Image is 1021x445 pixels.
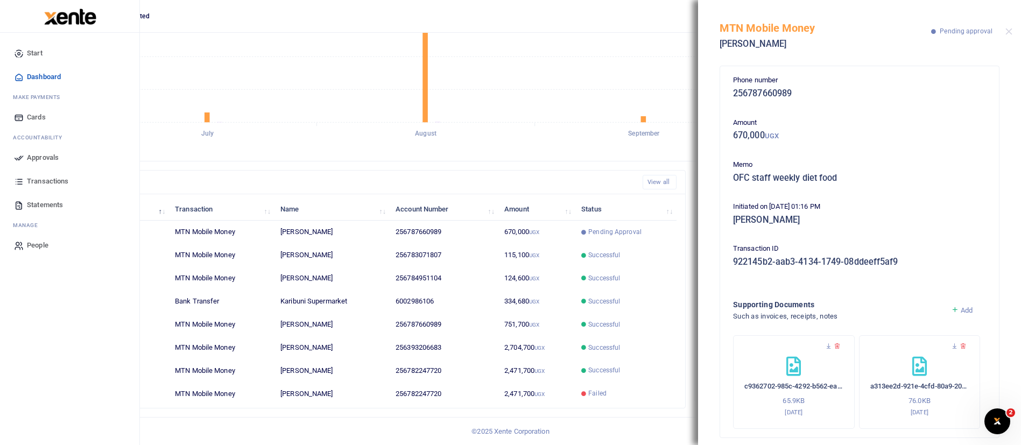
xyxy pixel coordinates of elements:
[1006,408,1015,417] span: 2
[274,359,390,382] td: [PERSON_NAME]
[27,112,46,123] span: Cards
[274,221,390,244] td: [PERSON_NAME]
[733,173,986,183] h5: OFC staff weekly diet food
[1005,28,1012,35] button: Close
[274,290,390,313] td: Karibuni Supermarket
[44,9,96,25] img: logo-large
[951,306,973,314] a: Add
[744,382,843,391] h6: c9362702-985c-4292-b562-ea485f98527d
[43,12,96,20] a: logo-small logo-large logo-large
[529,322,539,328] small: UGX
[169,359,274,382] td: MTN Mobile Money
[733,75,986,86] p: Phone number
[9,169,131,193] a: Transactions
[733,201,986,213] p: Initiated on [DATE] 01:16 PM
[643,175,677,189] a: View all
[18,93,60,101] span: ake Payments
[498,313,575,336] td: 751,700
[733,243,986,255] p: Transaction ID
[588,365,620,375] span: Successful
[169,336,274,359] td: MTN Mobile Money
[390,290,498,313] td: 6002986106
[961,306,973,314] span: Add
[870,382,969,391] h6: a313ee2d-921e-4cfd-80a9-20b69113473a
[390,336,498,359] td: 256393206683
[534,391,545,397] small: UGX
[9,129,131,146] li: Ac
[733,310,942,322] h4: Such as invoices, receipts, notes
[50,176,634,188] h4: Recent Transactions
[744,395,843,407] p: 65.9KB
[498,221,575,244] td: 670,000
[274,382,390,405] td: [PERSON_NAME]
[529,276,539,281] small: UGX
[27,200,63,210] span: Statements
[274,313,390,336] td: [PERSON_NAME]
[733,335,855,429] div: c9362702-985c-4292-b562-ea485f98527d
[274,267,390,290] td: [PERSON_NAME]
[390,359,498,382] td: 256782247720
[9,234,131,257] a: People
[9,41,131,65] a: Start
[21,133,62,142] span: countability
[169,221,274,244] td: MTN Mobile Money
[390,267,498,290] td: 256784951104
[498,197,575,221] th: Amount: activate to sort column ascending
[390,244,498,267] td: 256783071807
[588,296,620,306] span: Successful
[785,408,802,416] small: [DATE]
[529,252,539,258] small: UGX
[390,313,498,336] td: 256787660989
[9,65,131,89] a: Dashboard
[984,408,1010,434] iframe: Intercom live chat
[575,197,677,221] th: Status: activate to sort column ascending
[9,105,131,129] a: Cards
[733,130,986,141] h5: 670,000
[911,408,928,416] small: [DATE]
[588,320,620,329] span: Successful
[9,89,131,105] li: M
[498,290,575,313] td: 334,680
[733,159,986,171] p: Memo
[9,146,131,169] a: Approvals
[859,335,981,429] div: a313ee2d-921e-4cfd-80a9-20b69113473a
[534,345,545,351] small: UGX
[169,244,274,267] td: MTN Mobile Money
[588,389,607,398] span: Failed
[588,343,620,352] span: Successful
[27,152,59,163] span: Approvals
[529,299,539,305] small: UGX
[415,130,436,138] tspan: August
[169,290,274,313] td: Bank Transfer
[27,176,68,187] span: Transactions
[765,132,779,140] small: UGX
[588,250,620,260] span: Successful
[940,27,992,35] span: Pending approval
[720,22,931,34] h5: MTN Mobile Money
[18,221,38,229] span: anage
[498,244,575,267] td: 115,100
[169,313,274,336] td: MTN Mobile Money
[9,193,131,217] a: Statements
[169,267,274,290] td: MTN Mobile Money
[720,39,931,50] h5: [PERSON_NAME]
[588,227,642,237] span: Pending Approval
[169,382,274,405] td: MTN Mobile Money
[27,48,43,59] span: Start
[169,197,274,221] th: Transaction: activate to sort column ascending
[498,336,575,359] td: 2,704,700
[274,244,390,267] td: [PERSON_NAME]
[390,221,498,244] td: 256787660989
[274,336,390,359] td: [PERSON_NAME]
[390,197,498,221] th: Account Number: activate to sort column ascending
[733,117,986,129] p: Amount
[870,395,969,407] p: 76.0KB
[498,382,575,405] td: 2,471,700
[588,273,620,283] span: Successful
[27,240,48,251] span: People
[274,197,390,221] th: Name: activate to sort column ascending
[201,130,214,138] tspan: July
[529,229,539,235] small: UGX
[390,382,498,405] td: 256782247720
[733,88,986,99] h5: 256787660989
